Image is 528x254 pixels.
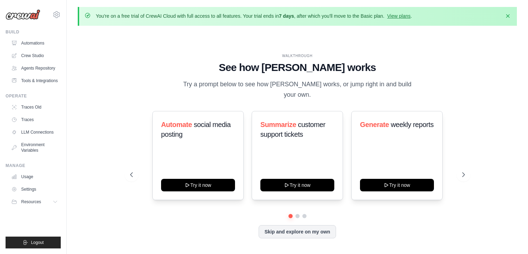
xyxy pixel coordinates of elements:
[21,199,41,205] span: Resources
[387,13,410,19] a: View plans
[360,179,434,191] button: Try it now
[8,127,61,138] a: LLM Connections
[260,121,325,138] span: customer support tickets
[96,13,412,19] p: You're on a free trial of CrewAI Cloud with full access to all features. Your trial ends in , aft...
[8,171,61,182] a: Usage
[6,9,40,20] img: Logo
[8,139,61,156] a: Environment Variables
[130,61,465,74] h1: See how [PERSON_NAME] works
[31,240,44,245] span: Logout
[161,179,235,191] button: Try it now
[8,63,61,74] a: Agents Repository
[8,114,61,125] a: Traces
[259,225,336,238] button: Skip and explore on my own
[6,237,61,248] button: Logout
[279,13,294,19] strong: 7 days
[130,53,465,58] div: WALKTHROUGH
[8,38,61,49] a: Automations
[360,121,389,128] span: Generate
[391,121,434,128] span: weekly reports
[8,75,61,86] a: Tools & Integrations
[161,121,231,138] span: social media posting
[8,196,61,207] button: Resources
[161,121,192,128] span: Automate
[8,50,61,61] a: Crew Studio
[8,184,61,195] a: Settings
[6,93,61,99] div: Operate
[260,179,334,191] button: Try it now
[6,29,61,35] div: Build
[6,163,61,168] div: Manage
[260,121,296,128] span: Summarize
[181,79,414,100] p: Try a prompt below to see how [PERSON_NAME] works, or jump right in and build your own.
[8,102,61,113] a: Traces Old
